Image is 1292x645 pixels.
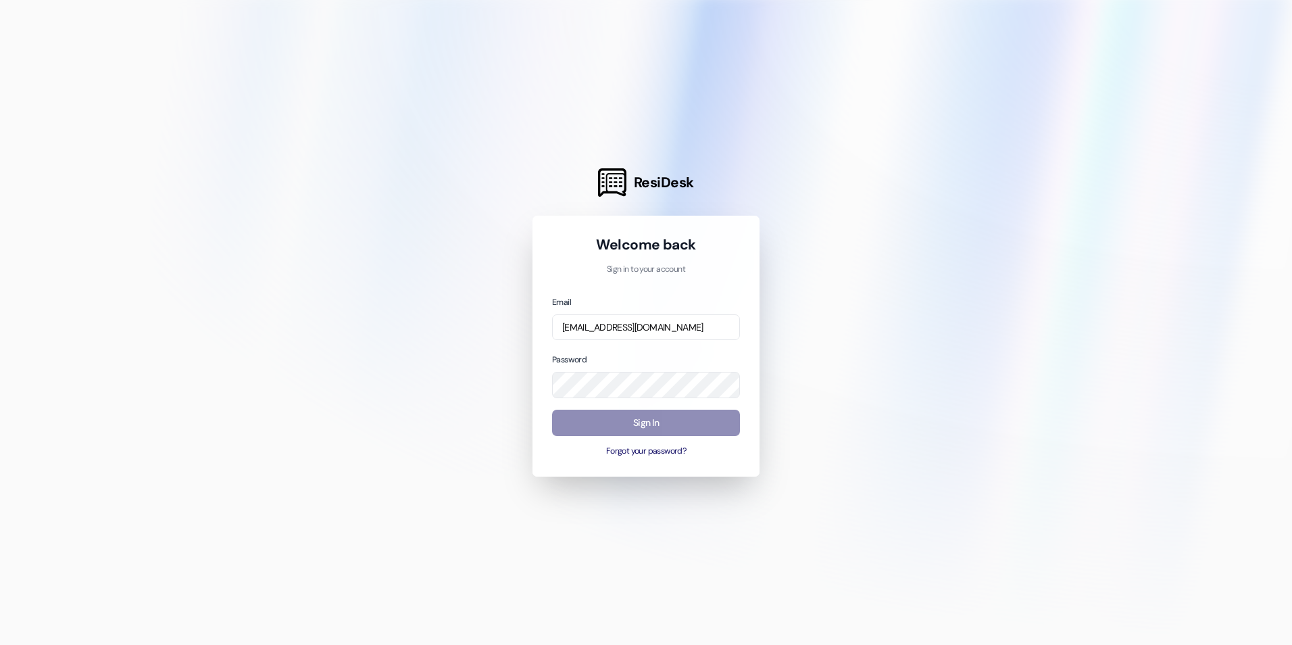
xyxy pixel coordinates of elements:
span: ResiDesk [634,173,694,192]
h1: Welcome back [552,235,740,254]
label: Email [552,297,571,308]
button: Forgot your password? [552,446,740,458]
button: Sign In [552,410,740,436]
label: Password [552,354,587,365]
img: ResiDesk Logo [598,168,626,197]
p: Sign in to your account [552,264,740,276]
input: name@example.com [552,314,740,341]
